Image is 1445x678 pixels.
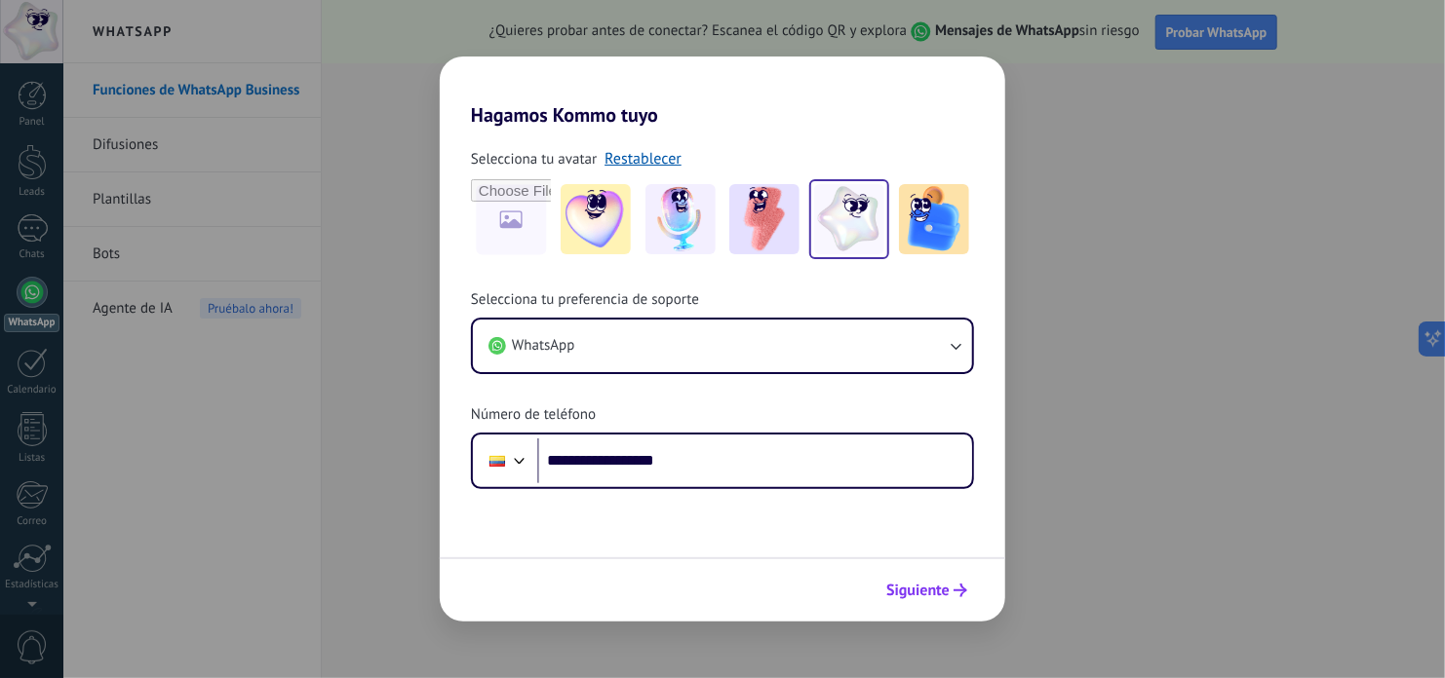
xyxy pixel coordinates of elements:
span: Número de teléfono [471,405,596,425]
img: -3.jpeg [729,184,800,254]
img: -2.jpeg [645,184,716,254]
img: -5.jpeg [899,184,969,254]
span: Selecciona tu avatar [471,150,597,169]
button: WhatsApp [473,320,972,372]
div: Ecuador: + 593 [479,440,516,481]
img: -4.jpeg [814,184,884,254]
img: -1.jpeg [561,184,631,254]
span: Siguiente [886,584,950,597]
button: Siguiente [878,574,976,607]
a: Restablecer [605,149,682,169]
span: WhatsApp [512,336,574,356]
h2: Hagamos Kommo tuyo [440,56,1005,127]
span: Selecciona tu preferencia de soporte [471,290,699,310]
